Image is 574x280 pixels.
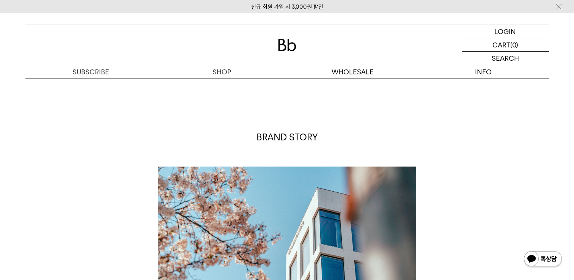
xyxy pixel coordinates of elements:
p: WHOLESALE [287,65,418,79]
p: INFO [418,65,549,79]
a: SHOP [156,65,287,79]
a: SUBSCRIBE [25,65,156,79]
img: 로고 [278,39,296,51]
a: CART (0) [462,38,549,52]
p: BRAND STORY [158,131,416,144]
p: SEARCH [492,52,519,65]
img: 카카오톡 채널 1:1 채팅 버튼 [523,250,563,269]
a: 신규 회원 가입 시 3,000원 할인 [251,3,323,10]
p: CART [492,38,510,51]
p: (0) [510,38,518,51]
p: LOGIN [494,25,516,38]
a: LOGIN [462,25,549,38]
